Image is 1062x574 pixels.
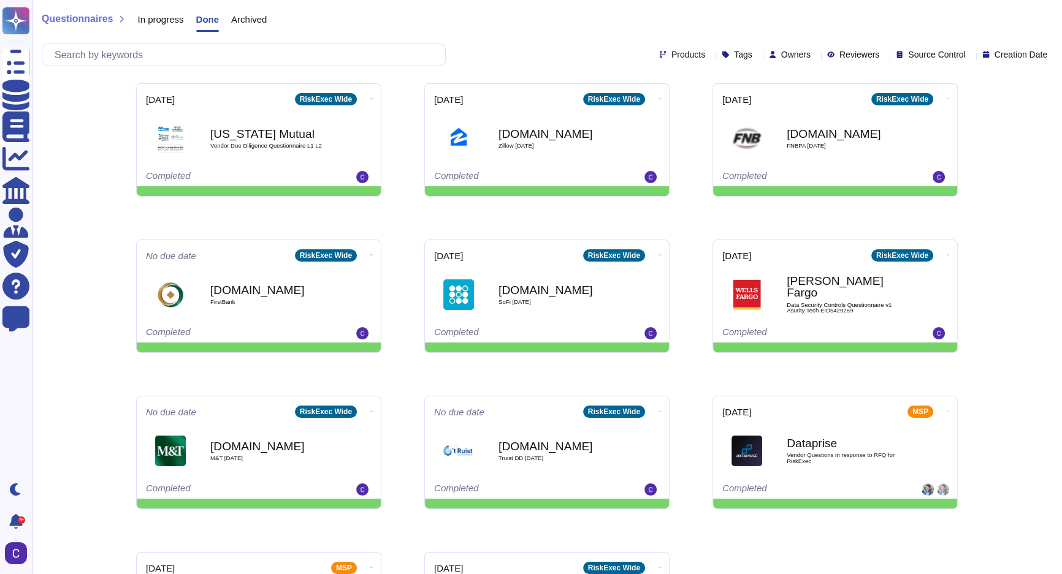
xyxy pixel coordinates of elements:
div: Completed [146,327,296,339]
span: SoFi [DATE] [499,299,621,305]
span: [DATE] [722,251,751,260]
b: [PERSON_NAME] Fargo [787,275,909,298]
span: Source Control [908,50,965,59]
span: M&T [DATE] [210,455,333,461]
img: Logo [443,123,474,154]
img: user [644,327,657,339]
span: [DATE] [146,95,175,104]
span: Owners [781,50,811,59]
div: Completed [146,171,296,183]
span: No due date [434,407,484,417]
span: No due date [146,251,196,260]
button: user [2,540,36,567]
img: user [933,327,945,339]
div: Completed [722,171,873,183]
input: Search by keywords [48,44,445,66]
span: Archived [231,15,267,24]
span: [DATE] [722,95,751,104]
div: RiskExec Wide [871,93,933,105]
span: Zillow [DATE] [499,143,621,149]
img: user [5,542,27,564]
div: Completed [146,483,296,496]
span: Done [196,15,220,24]
span: [DATE] [722,407,751,417]
div: RiskExec Wide [295,249,357,262]
div: Completed [434,327,584,339]
div: Completed [722,327,873,339]
span: Data Security Controls Questionnaire v1 Asurity Tech EID5429269 [787,302,909,314]
img: Logo [732,436,762,466]
img: Logo [443,436,474,466]
div: RiskExec Wide [295,93,357,105]
img: Logo [732,279,762,310]
b: [DOMAIN_NAME] [210,440,333,452]
b: [DOMAIN_NAME] [499,128,621,140]
div: Completed [434,171,584,183]
img: Logo [732,123,762,154]
span: Reviewers [839,50,879,59]
div: RiskExec Wide [295,406,357,418]
div: RiskExec Wide [583,562,645,574]
span: Truist DD [DATE] [499,455,621,461]
b: Dataprise [787,437,909,449]
img: Logo [443,279,474,310]
b: [DOMAIN_NAME] [210,284,333,296]
img: user [356,327,369,339]
div: Completed [722,483,873,496]
img: user [937,483,949,496]
img: user [356,171,369,183]
div: Completed [434,483,584,496]
span: Vendor Questions in response to RFQ for RiskExec [787,452,909,464]
span: Tags [734,50,752,59]
b: [DOMAIN_NAME] [787,128,909,140]
div: RiskExec Wide [871,249,933,262]
b: [DOMAIN_NAME] [499,284,621,296]
img: Logo [155,279,186,310]
img: user [922,483,934,496]
div: MSP [907,406,933,418]
span: [DATE] [434,564,463,573]
img: user [644,171,657,183]
span: Products [671,50,705,59]
img: user [933,171,945,183]
img: user [644,483,657,496]
span: Creation Date [995,50,1047,59]
span: FNBPA [DATE] [787,143,909,149]
span: No due date [146,407,196,417]
img: Logo [155,436,186,466]
span: [DATE] [146,564,175,573]
img: user [356,483,369,496]
span: Vendor Due Diligence Questionnaire L1 L2 [210,143,333,149]
b: [DOMAIN_NAME] [499,440,621,452]
div: 9+ [18,516,25,524]
img: Logo [155,123,186,154]
span: FirstBank [210,299,333,305]
span: In progress [137,15,183,24]
span: [DATE] [434,251,463,260]
div: MSP [331,562,357,574]
b: [US_STATE] Mutual [210,128,333,140]
span: Questionnaires [42,14,113,24]
div: RiskExec Wide [583,93,645,105]
span: [DATE] [434,95,463,104]
div: RiskExec Wide [583,406,645,418]
div: RiskExec Wide [583,249,645,262]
